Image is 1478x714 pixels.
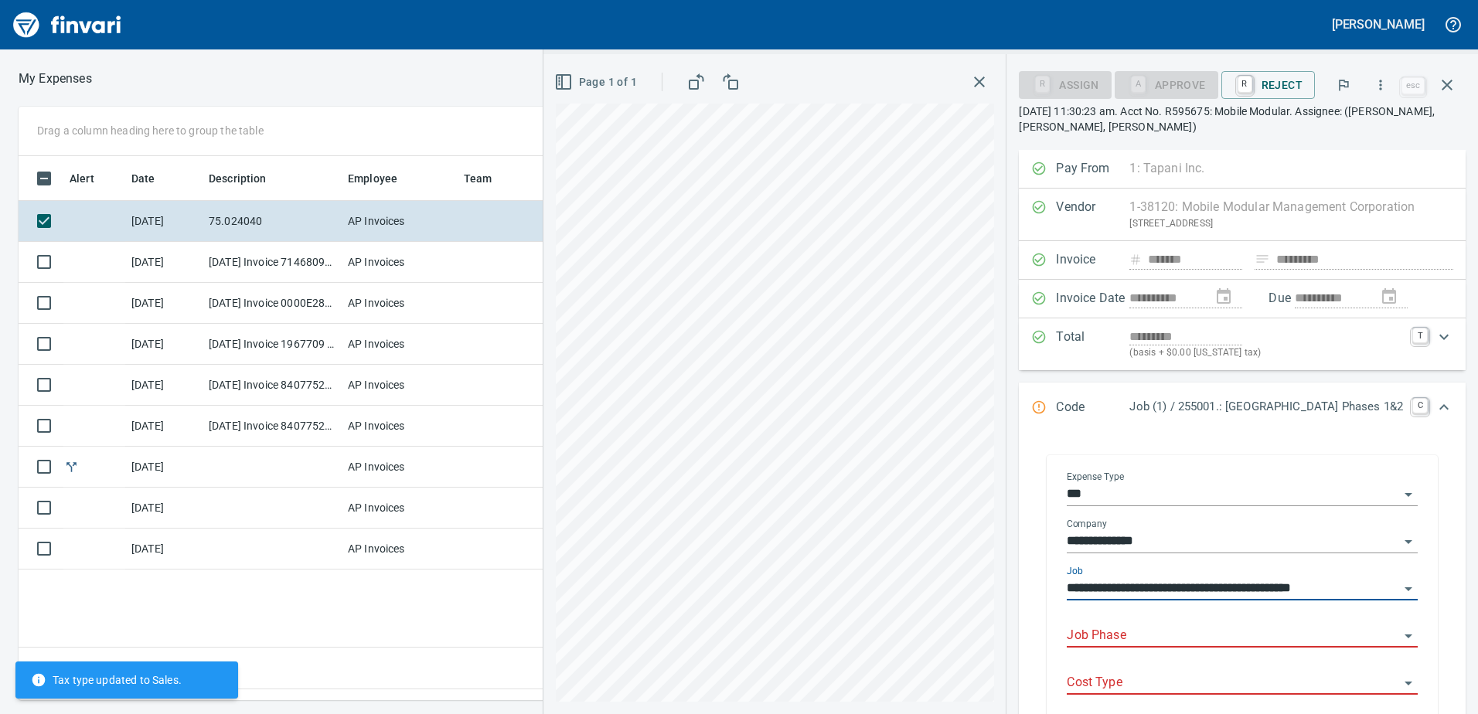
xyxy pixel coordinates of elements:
[131,169,175,188] span: Date
[19,70,92,88] nav: breadcrumb
[557,73,637,92] span: Page 1 of 1
[1221,71,1315,99] button: RReject
[1129,398,1403,416] p: Job (1) / 255001.: [GEOGRAPHIC_DATA] Phases 1&2
[1019,382,1466,433] div: Expand
[1398,484,1419,505] button: Open
[203,324,342,365] td: [DATE] Invoice 1967709 from [PERSON_NAME] Co (1-23227)
[342,242,458,283] td: AP Invoices
[1019,104,1466,134] p: [DATE] 11:30:23 am. Acct No. R595675: Mobile Modular. Assignee: ([PERSON_NAME], [PERSON_NAME], [P...
[1398,672,1419,694] button: Open
[1328,12,1429,36] button: [PERSON_NAME]
[125,242,203,283] td: [DATE]
[342,447,458,488] td: AP Invoices
[203,201,342,242] td: 75.024040
[1398,625,1419,647] button: Open
[63,461,80,471] span: Split transaction
[1238,76,1252,93] a: R
[342,201,458,242] td: AP Invoices
[342,406,458,447] td: AP Invoices
[342,365,458,406] td: AP Invoices
[1412,398,1428,413] a: C
[1412,328,1428,343] a: T
[125,365,203,406] td: [DATE]
[1234,72,1303,98] span: Reject
[131,169,155,188] span: Date
[342,529,458,569] td: AP Invoices
[1067,519,1107,529] label: Company
[125,406,203,447] td: [DATE]
[125,201,203,242] td: [DATE]
[37,123,264,138] p: Drag a column heading here to group the table
[1115,77,1218,90] div: Job Phase required
[342,488,458,529] td: AP Invoices
[70,169,114,188] span: Alert
[203,406,342,447] td: [DATE] Invoice 8407752215 from Cintas Fas Lockbox (1-10173)
[203,283,342,324] td: [DATE] Invoice 0000E28842365 from UPS (1-30551)
[125,283,203,324] td: [DATE]
[70,169,94,188] span: Alert
[1364,68,1398,102] button: More
[1398,66,1466,104] span: Close invoice
[1056,328,1129,361] p: Total
[1398,578,1419,600] button: Open
[348,169,417,188] span: Employee
[1067,566,1083,576] label: Job
[551,68,643,97] button: Page 1 of 1
[1398,531,1419,552] button: Open
[1019,318,1466,370] div: Expand
[342,283,458,324] td: AP Invoices
[125,324,203,365] td: [DATE]
[203,365,342,406] td: [DATE] Invoice 8407752216 from Cintas Corporation (1-24736)
[9,6,125,43] img: Finvari
[19,70,92,88] p: My Expenses
[1129,345,1403,361] p: (basis + $0.00 [US_STATE] tax)
[209,169,267,188] span: Description
[125,488,203,529] td: [DATE]
[348,169,397,188] span: Employee
[1019,77,1111,90] div: Assign
[125,447,203,488] td: [DATE]
[342,324,458,365] td: AP Invoices
[1056,398,1129,418] p: Code
[203,242,342,283] td: [DATE] Invoice 71468090825 from Shred Northwest Inc (1-39125)
[1401,77,1425,94] a: esc
[464,169,492,188] span: Team
[31,672,182,688] span: Tax type updated to Sales.
[1332,16,1425,32] h5: [PERSON_NAME]
[125,529,203,569] td: [DATE]
[209,169,287,188] span: Description
[1326,68,1361,102] button: Flag
[1067,472,1124,481] label: Expense Type
[464,169,513,188] span: Team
